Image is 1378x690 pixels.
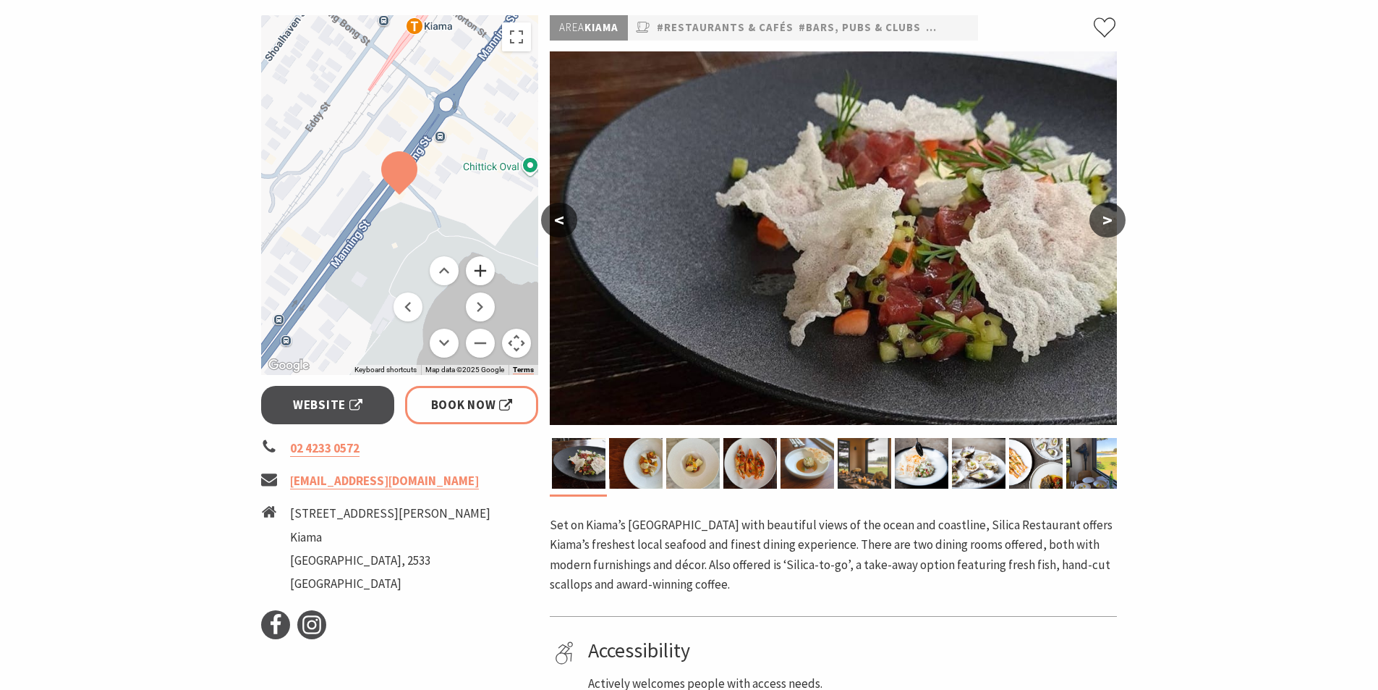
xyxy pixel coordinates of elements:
span: Area [559,20,584,34]
button: Move right [466,293,495,321]
a: [EMAIL_ADDRESS][DOMAIN_NAME] [290,473,479,489]
img: Google [265,356,312,375]
img: kangaroo [550,51,1117,425]
button: Keyboard shortcuts [354,365,417,375]
a: Book Now [405,386,539,424]
button: Zoom in [466,256,495,285]
img: a la carte [1009,438,1063,489]
p: Set on Kiama’s [GEOGRAPHIC_DATA] with beautiful views of the ocean and coastline, Silica Restaura... [550,516,1117,594]
button: < [541,203,577,237]
button: Move up [430,256,459,285]
img: Scallops 2 [609,438,663,489]
button: Move left [394,293,422,321]
li: [GEOGRAPHIC_DATA], 2533 [290,551,490,571]
button: > [1089,203,1126,237]
img: Surf Beach [1066,438,1120,489]
span: Map data ©2025 Google [425,366,504,374]
button: Zoom out [466,329,495,358]
li: [STREET_ADDRESS][PERSON_NAME] [290,504,490,523]
li: Kiama [290,528,490,547]
span: Book Now [431,395,513,415]
a: Website [261,386,395,424]
a: 02 4233 0572 [290,440,360,457]
li: [GEOGRAPHIC_DATA] [290,574,490,594]
img: kangaroo [552,438,605,489]
button: Move down [430,329,459,358]
button: Map camera controls [502,329,531,358]
button: Toggle fullscreen view [502,22,531,51]
img: Events at Silica Restaurant [838,438,891,489]
img: Oysters [952,438,1005,489]
p: Kiama [550,15,628,41]
a: Terms (opens in new tab) [513,366,534,374]
a: Click to see this area on Google Maps [265,356,312,375]
img: a la carte [895,438,948,489]
a: #Restaurants & Cafés [657,19,794,37]
a: #Bars, Pubs & Clubs [799,19,921,37]
span: Website [293,395,362,415]
img: Scallop [781,438,834,489]
img: dessert [666,438,720,489]
h4: Accessibility [588,639,1112,663]
img: prawns [723,438,777,489]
